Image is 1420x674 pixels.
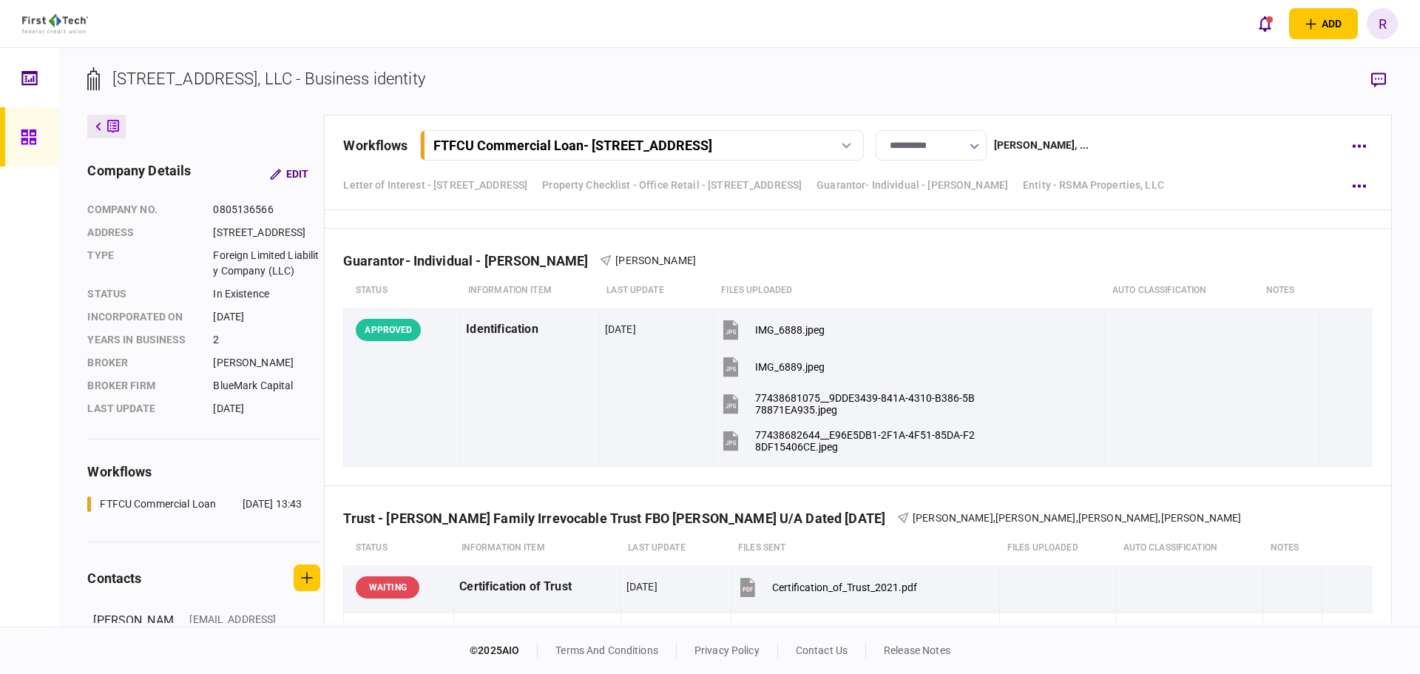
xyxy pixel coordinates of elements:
[112,67,425,91] div: [STREET_ADDRESS], LLC - Business identity
[1263,531,1322,565] th: notes
[1161,512,1242,524] span: [PERSON_NAME]
[22,14,88,33] img: client company logo
[87,355,198,371] div: Broker
[343,253,600,269] div: Guarantor- Individual - [PERSON_NAME]
[796,644,848,656] a: contact us
[731,531,1000,565] th: files sent
[343,178,527,193] a: Letter of Interest - [STREET_ADDRESS]
[737,570,917,604] button: Certification_of_Trust_2021.pdf
[1023,178,1164,193] a: Entity - RSMA Properties, LLC
[100,496,216,512] div: FTFCU Commercial Loan
[720,350,825,383] button: IMG_6889.jpeg
[995,512,1076,524] span: [PERSON_NAME]
[87,309,198,325] div: incorporated on
[243,496,302,512] div: [DATE] 13:43
[615,255,696,266] span: [PERSON_NAME]
[213,355,320,371] div: [PERSON_NAME]
[1158,512,1160,524] span: ,
[470,643,538,658] div: © 2025 AIO
[1000,531,1116,565] th: Files uploaded
[189,612,285,643] div: [EMAIL_ADDRESS][DOMAIN_NAME]
[993,512,995,524] span: ,
[1116,531,1263,565] th: auto classification
[343,135,408,155] div: workflows
[459,570,615,604] div: Certification of Trust
[605,322,636,337] div: [DATE]
[621,531,731,565] th: last update
[599,274,714,308] th: last update
[772,582,917,593] div: Certification_of_Trust_2021.pdf
[213,225,320,240] div: [STREET_ADDRESS]
[87,496,302,512] a: FTFCU Commercial Loan[DATE] 13:43
[755,324,825,336] div: IMG_6888.jpeg
[213,202,320,218] div: 0805136566
[87,225,198,240] div: address
[87,378,198,394] div: broker firm
[1078,512,1159,524] span: [PERSON_NAME]
[755,361,825,373] div: IMG_6889.jpeg
[755,429,978,453] div: 77438682644__E96E5DB1-2F1A-4F51-85DA-F28DF15406CE.jpeg
[714,274,1105,308] th: Files uploaded
[461,274,600,308] th: Information item
[694,644,760,656] a: privacy policy
[344,531,454,565] th: status
[213,332,320,348] div: 2
[433,138,712,153] div: FTFCU Commercial Loan - [STREET_ADDRESS]
[343,510,897,526] div: Trust - [PERSON_NAME] Family Irrevocable Trust FBO [PERSON_NAME] U/A Dated [DATE]
[720,387,978,420] button: 77438681075__9DDE3439-841A-4310-B386-5B78871EA935.jpeg
[1367,8,1398,39] button: R
[87,568,141,588] div: contacts
[1076,512,1078,524] span: ,
[994,138,1089,153] div: [PERSON_NAME] , ...
[720,313,825,346] button: IMG_6888.jpeg
[87,161,191,187] div: company details
[459,619,615,652] div: EIN Letter
[87,401,198,417] div: last update
[87,332,198,348] div: years in business
[213,248,320,279] div: Foreign Limited Liability Company (LLC)
[356,576,419,599] div: WAITING
[626,579,657,594] div: [DATE]
[87,462,320,482] div: workflows
[454,531,621,565] th: Information item
[555,644,658,656] a: terms and conditions
[213,378,320,394] div: BlueMark Capital
[884,644,950,656] a: release notes
[466,313,594,346] div: Identification
[344,274,461,308] th: status
[1105,274,1259,308] th: auto classification
[213,309,320,325] div: [DATE]
[1259,274,1320,308] th: notes
[542,178,802,193] a: Property Checklist - Office Retail - [STREET_ADDRESS]
[420,130,864,161] button: FTFCU Commercial Loan- [STREET_ADDRESS]
[913,512,993,524] span: [PERSON_NAME]
[816,178,1008,193] a: Guarantor- Individual - [PERSON_NAME]
[87,286,198,302] div: status
[720,424,978,457] button: 77438682644__E96E5DB1-2F1A-4F51-85DA-F28DF15406CE.jpeg
[258,161,320,187] button: Edit
[755,392,978,416] div: 77438681075__9DDE3439-841A-4310-B386-5B78871EA935.jpeg
[87,248,198,279] div: Type
[87,202,198,218] div: company no.
[213,286,320,302] div: In Existence
[356,319,421,341] div: APPROVED
[1249,8,1280,39] button: open notifications list
[1289,8,1358,39] button: open adding identity options
[213,401,320,417] div: [DATE]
